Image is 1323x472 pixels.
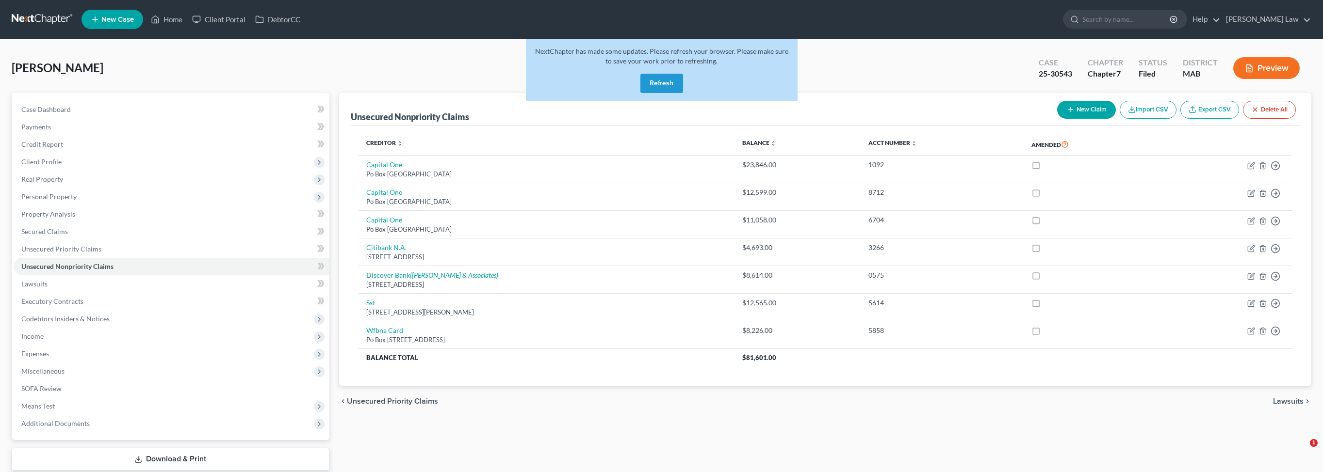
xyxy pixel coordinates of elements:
[1188,11,1220,28] a: Help
[21,210,75,218] span: Property Analysis
[347,397,438,405] span: Unsecured Priority Claims
[868,326,1016,335] div: 5858
[1221,11,1311,28] a: [PERSON_NAME] Law
[351,111,469,123] div: Unsecured Nonpriority Claims
[1024,133,1159,156] th: Amended
[1243,101,1296,119] button: Delete All
[1233,57,1300,79] button: Preview
[1290,439,1313,462] iframe: Intercom live chat
[366,335,727,345] div: Po Box [STREET_ADDRESS]
[21,315,110,323] span: Codebtors Insiders & Notices
[21,157,62,166] span: Client Profile
[742,139,776,146] a: Balance unfold_more
[1039,57,1072,68] div: Case
[410,271,498,279] i: ([PERSON_NAME] & Associates)
[21,105,71,113] span: Case Dashboard
[21,280,48,288] span: Lawsuits
[366,252,727,262] div: [STREET_ADDRESS]
[12,61,103,75] span: [PERSON_NAME]
[14,258,329,275] a: Unsecured Nonpriority Claims
[1139,68,1167,79] div: Filed
[14,380,329,397] a: SOFA Review
[868,139,917,146] a: Acct Number unfold_more
[14,223,329,240] a: Secured Claims
[1273,397,1311,405] button: Lawsuits chevron_right
[366,308,727,317] div: [STREET_ADDRESS][PERSON_NAME]
[21,123,51,131] span: Payments
[14,275,329,293] a: Lawsuits
[742,215,853,225] div: $11,058.00
[1116,69,1121,78] span: 7
[21,262,114,270] span: Unsecured Nonpriority Claims
[742,326,853,335] div: $8,226.00
[146,11,187,28] a: Home
[1120,101,1176,119] button: Import CSV
[366,271,498,279] a: Discover Bank([PERSON_NAME] & Associates)
[1088,57,1123,68] div: Chapter
[14,293,329,310] a: Executory Contracts
[14,136,329,153] a: Credit Report
[868,188,1016,197] div: 8712
[14,101,329,118] a: Case Dashboard
[868,215,1016,225] div: 6704
[1082,10,1171,28] input: Search by name...
[21,227,68,236] span: Secured Claims
[21,419,90,427] span: Additional Documents
[339,397,438,405] button: chevron_left Unsecured Priority Claims
[1304,397,1311,405] i: chevron_right
[868,243,1016,252] div: 3266
[1057,101,1116,119] button: New Claim
[366,243,407,252] a: Citibank N.A.
[742,298,853,308] div: $12,565.00
[1273,397,1304,405] span: Lawsuits
[21,297,83,305] span: Executory Contracts
[1183,57,1218,68] div: District
[742,160,853,170] div: $23,846.00
[14,118,329,136] a: Payments
[1088,68,1123,79] div: Chapter
[911,141,917,146] i: unfold_more
[12,448,329,471] a: Download & Print
[770,141,776,146] i: unfold_more
[339,397,347,405] i: chevron_left
[21,192,77,201] span: Personal Property
[187,11,250,28] a: Client Portal
[14,240,329,258] a: Unsecured Priority Claims
[742,270,853,280] div: $8,614.00
[397,141,403,146] i: unfold_more
[366,139,403,146] a: Creditor unfold_more
[359,349,735,366] th: Balance Total
[1139,57,1167,68] div: Status
[21,367,65,375] span: Miscellaneous
[14,205,329,223] a: Property Analysis
[101,16,134,23] span: New Case
[1039,68,1072,79] div: 25-30543
[640,74,683,93] button: Refresh
[366,197,727,206] div: Po Box [GEOGRAPHIC_DATA]
[868,160,1016,170] div: 1092
[1310,439,1318,447] span: 1
[742,243,853,252] div: $4,693.00
[868,298,1016,308] div: 5614
[366,216,402,224] a: Capital One
[366,299,375,307] a: Sst
[366,170,727,179] div: Po Box [GEOGRAPHIC_DATA]
[21,384,62,393] span: SOFA Review
[21,175,63,183] span: Real Property
[366,160,402,169] a: Capital One
[366,280,727,289] div: [STREET_ADDRESS]
[742,188,853,197] div: $12,599.00
[868,270,1016,280] div: 0575
[21,140,63,148] span: Credit Report
[1183,68,1218,79] div: MAB
[366,188,402,196] a: Capital One
[21,402,55,410] span: Means Test
[21,349,49,358] span: Expenses
[366,225,727,234] div: Po Box [GEOGRAPHIC_DATA]
[1180,101,1239,119] a: Export CSV
[535,47,788,65] span: NextChapter has made some updates. Please refresh your browser. Please make sure to save your wor...
[21,245,101,253] span: Unsecured Priority Claims
[742,354,776,362] span: $81,601.00
[21,332,44,340] span: Income
[366,326,403,334] a: Wfbna Card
